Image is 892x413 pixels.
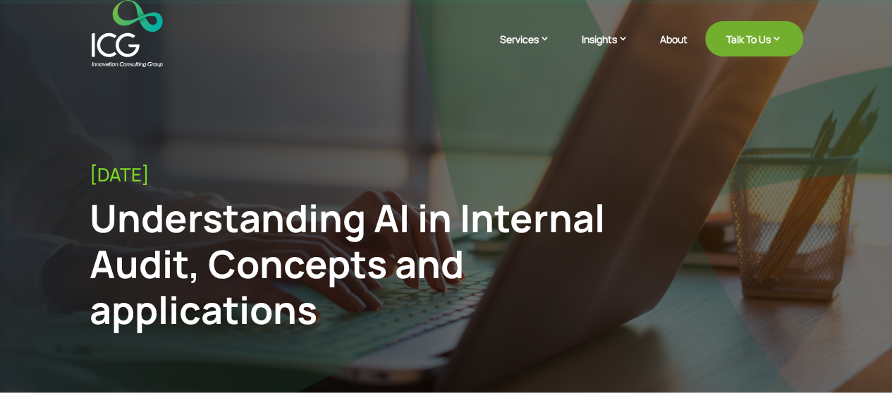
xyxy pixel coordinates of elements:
a: Talk To Us [705,21,803,56]
a: Insights [582,32,642,67]
div: [DATE] [90,164,803,186]
iframe: Chat Widget [657,261,892,413]
a: Services [500,32,564,67]
div: Understanding AI in Internal Audit, Concepts and applications [90,195,639,332]
a: About [660,34,688,67]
